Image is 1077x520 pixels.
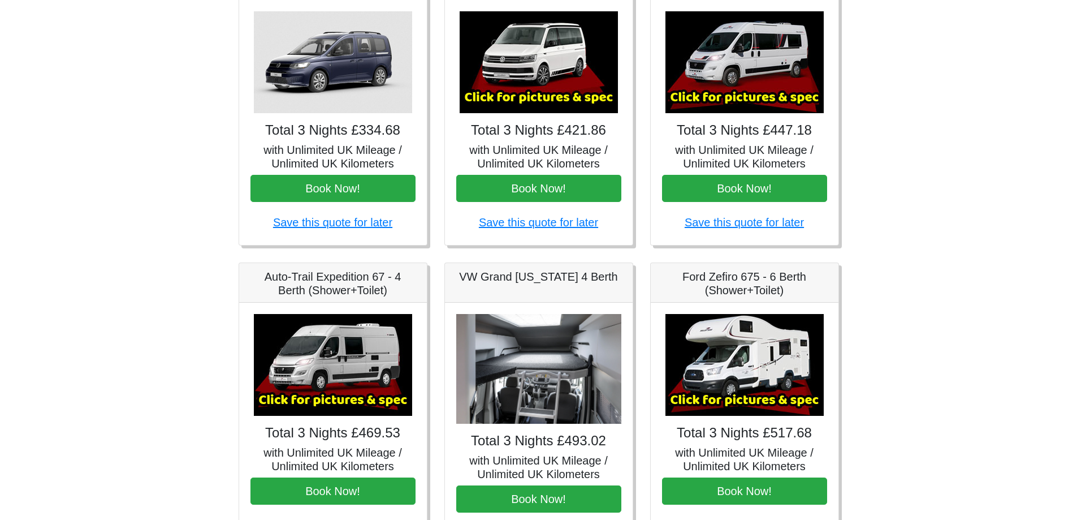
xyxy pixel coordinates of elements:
[685,216,804,229] a: Save this quote for later
[456,485,621,513] button: Book Now!
[665,11,824,113] img: Auto-Trail Expedition 66 - 2 Berth (Shower+Toilet)
[456,122,621,139] h4: Total 3 Nights £421.86
[662,122,827,139] h4: Total 3 Nights £447.18
[460,11,618,113] img: VW California Ocean T6.1 (Auto, Awning)
[250,478,416,505] button: Book Now!
[250,270,416,297] h5: Auto-Trail Expedition 67 - 4 Berth (Shower+Toilet)
[250,122,416,139] h4: Total 3 Nights £334.68
[665,314,824,416] img: Ford Zefiro 675 - 6 Berth (Shower+Toilet)
[250,425,416,441] h4: Total 3 Nights £469.53
[662,478,827,505] button: Book Now!
[662,143,827,170] h5: with Unlimited UK Mileage / Unlimited UK Kilometers
[662,425,827,441] h4: Total 3 Nights £517.68
[479,216,598,229] a: Save this quote for later
[456,175,621,202] button: Book Now!
[254,314,412,416] img: Auto-Trail Expedition 67 - 4 Berth (Shower+Toilet)
[456,143,621,170] h5: with Unlimited UK Mileage / Unlimited UK Kilometers
[456,454,621,481] h5: with Unlimited UK Mileage / Unlimited UK Kilometers
[662,270,827,297] h5: Ford Zefiro 675 - 6 Berth (Shower+Toilet)
[254,11,412,113] img: VW Caddy California Maxi
[456,314,621,424] img: VW Grand California 4 Berth
[662,175,827,202] button: Book Now!
[250,175,416,202] button: Book Now!
[250,446,416,473] h5: with Unlimited UK Mileage / Unlimited UK Kilometers
[456,433,621,449] h4: Total 3 Nights £493.02
[250,143,416,170] h5: with Unlimited UK Mileage / Unlimited UK Kilometers
[456,270,621,283] h5: VW Grand [US_STATE] 4 Berth
[662,446,827,473] h5: with Unlimited UK Mileage / Unlimited UK Kilometers
[273,216,392,229] a: Save this quote for later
